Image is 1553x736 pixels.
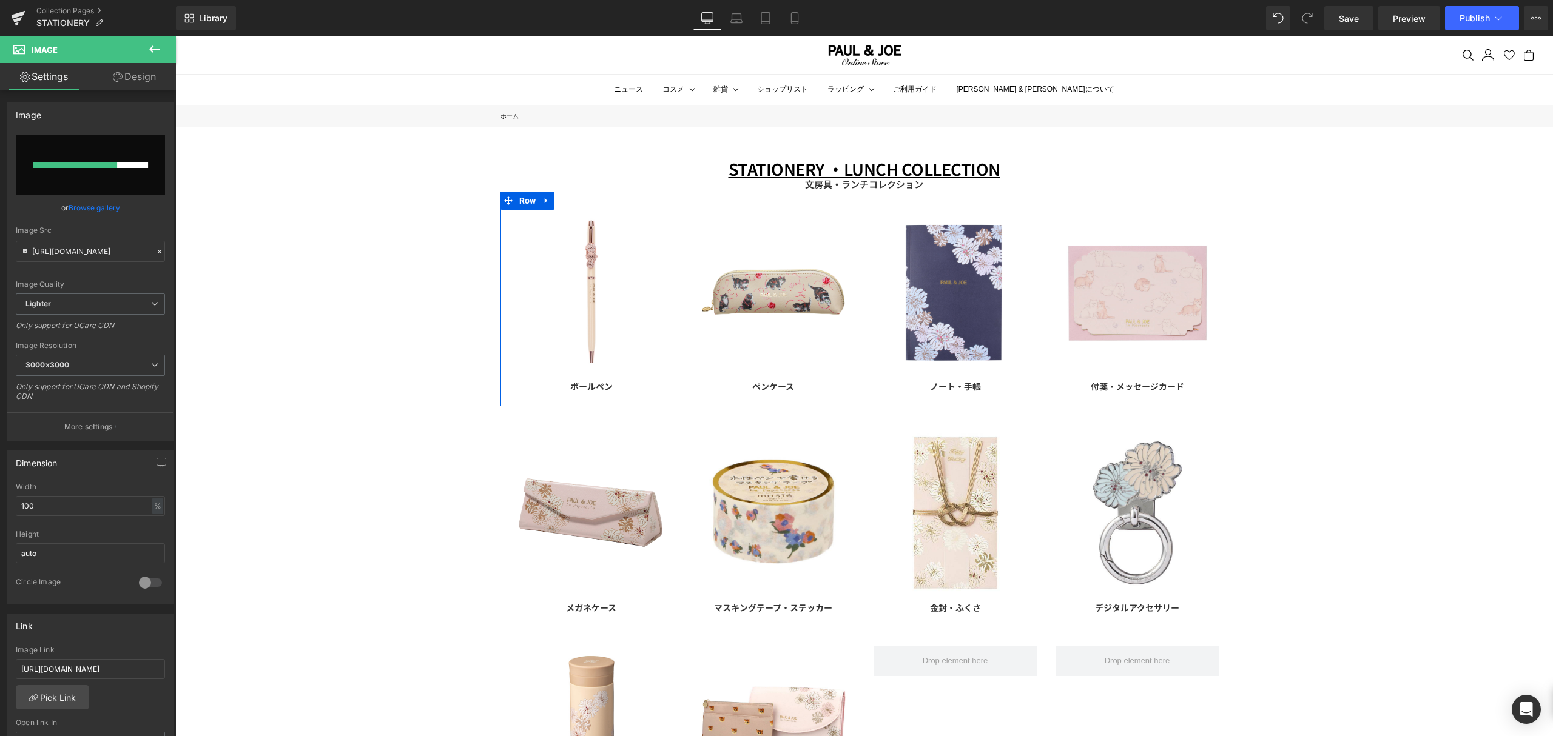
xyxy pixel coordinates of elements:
[693,6,722,30] a: Desktop
[722,6,751,30] a: Laptop
[1339,12,1359,25] span: Save
[341,155,364,173] span: Row
[25,360,69,369] b: 3000x3000
[439,47,468,59] a: ニュース
[780,6,809,30] a: Mobile
[36,6,176,16] a: Collection Pages
[391,565,441,577] span: メガネケース
[25,299,51,308] b: Lighter
[920,565,1004,577] span: デジタルアクセサリー
[16,659,165,679] input: https://your-shop.myshopify.com
[7,412,173,441] button: More settings
[539,565,657,577] span: マスキングテープ・ステッカー
[90,63,178,90] a: Design
[16,530,165,538] div: Height
[1460,13,1490,23] span: Publish
[36,18,90,28] span: STATIONERY
[16,241,165,262] input: Link
[1445,6,1519,30] button: Publish
[1524,6,1548,30] button: More
[1378,6,1440,30] a: Preview
[903,558,1021,585] a: デジタルアクセサリー
[16,451,58,468] div: Dimension
[915,344,1009,356] span: 付箋・メッセージカード
[16,341,165,350] div: Image Resolution
[16,226,165,235] div: Image Src
[64,421,113,432] p: More settings
[395,344,437,356] span: ボールペン
[755,344,806,356] span: ノート・手帳
[378,337,454,364] a: ボールペン
[363,155,379,173] a: Expand / Collapse
[582,47,633,59] a: ショップリスト
[16,685,89,709] a: Pick Link
[652,47,689,59] summary: ラッピング
[16,280,165,289] div: Image Quality
[16,201,165,214] div: or
[374,558,458,585] a: メガネケース
[16,382,165,409] div: Only support for UCare CDN and Shopify CDN
[1393,12,1426,25] span: Preview
[755,565,806,577] span: 金封・ふくさ
[560,337,636,364] a: ペンケース
[538,47,553,59] summary: 雑貨
[1512,695,1541,724] div: Open Intercom Messenger
[630,141,748,154] strong: 文房具・ランチコレクション
[577,344,619,356] span: ペンケース
[16,646,165,654] div: Image Link
[16,483,165,491] div: Width
[781,47,938,59] a: [PERSON_NAME] & [PERSON_NAME]について
[16,543,165,563] input: auto
[69,197,120,218] a: Browse gallery
[199,13,227,24] span: Library
[898,337,1026,364] a: 付箋・メッセージカード
[718,47,761,59] a: ご利用ガイド
[176,6,236,30] a: New Library
[16,577,127,590] div: Circle Image
[152,498,163,514] div: %
[751,6,780,30] a: Tablet
[738,558,823,585] a: 金封・ふくさ
[1268,13,1378,25] nav: セカンダリナビゲーション
[16,496,165,516] input: auto
[553,121,825,144] u: STATIONERY ・LUNCH COLLECTION
[522,558,674,585] a: マスキングテープ・ステッカー
[16,614,33,631] div: Link
[32,45,58,55] span: Image
[738,337,823,364] a: ノート・手帳
[1295,6,1319,30] button: Redo
[16,321,165,338] div: Only support for UCare CDN
[16,718,165,727] div: Open link In
[487,47,509,59] summary: コスメ
[1266,6,1290,30] button: Undo
[325,76,343,83] a: ホーム
[16,103,41,120] div: Image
